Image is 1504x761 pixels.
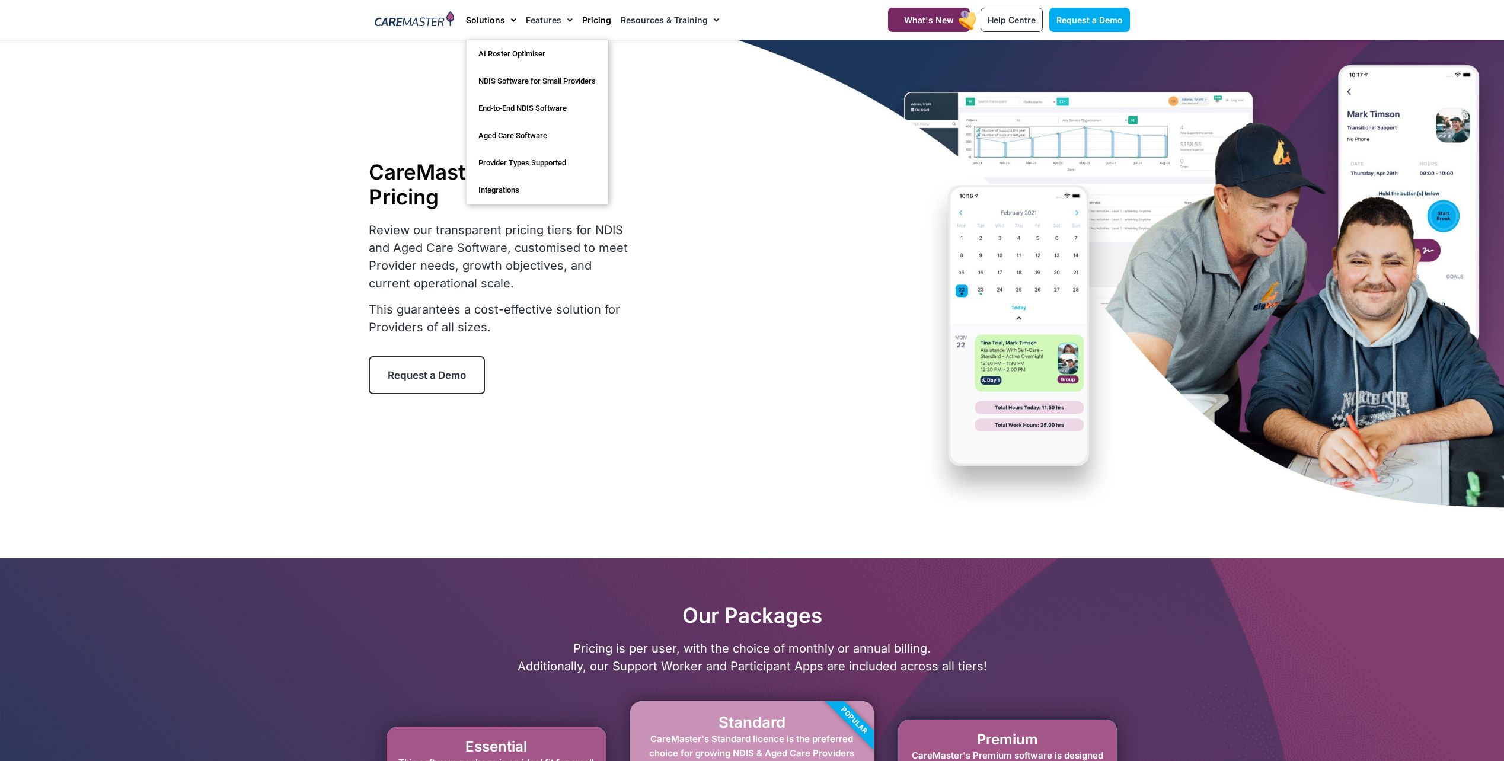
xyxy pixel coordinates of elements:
[467,177,608,204] a: Integrations
[1056,15,1123,25] span: Request a Demo
[375,11,455,29] img: CareMaster Logo
[467,95,608,122] a: End-to-End NDIS Software
[466,40,608,204] ul: Solutions
[910,731,1105,749] h2: Premium
[467,122,608,149] a: Aged Care Software
[388,369,466,381] span: Request a Demo
[369,356,485,394] a: Request a Demo
[981,8,1043,32] a: Help Centre
[369,159,632,209] h1: CareMaster Platform Pricing
[467,40,608,68] a: AI Roster Optimiser
[369,640,1136,675] p: Pricing is per user, with the choice of monthly or annual billing. Additionally, our Support Work...
[988,15,1036,25] span: Help Centre
[369,221,632,292] p: Review our transparent pricing tiers for NDIS and Aged Care Software, customised to meet Provider...
[467,149,608,177] a: Provider Types Supported
[369,300,632,336] p: This guarantees a cost-effective solution for Providers of all sizes.
[467,68,608,95] a: NDIS Software for Small Providers
[888,8,970,32] a: What's New
[398,738,595,756] h2: Essential
[904,15,954,25] span: What's New
[1049,8,1130,32] a: Request a Demo
[369,603,1136,628] h2: Our Packages
[642,713,862,731] h2: Standard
